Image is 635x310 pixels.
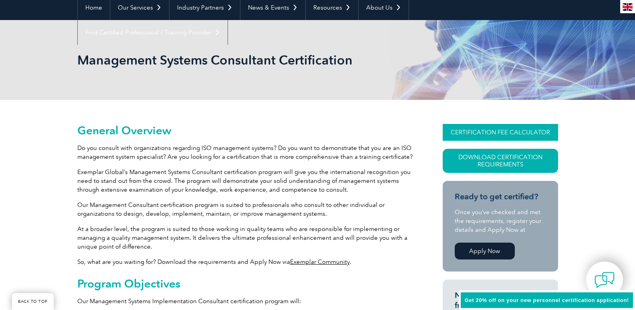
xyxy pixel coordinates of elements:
p: Our Management Consultant certification program is suited to professionals who consult to other i... [77,201,414,218]
p: Do you consult with organizations regarding ISO management systems? Do you want to demonstrate th... [77,144,414,161]
a: Exemplar Community [290,258,350,265]
h1: Management Systems Consultant Certification [77,52,385,68]
span: Get 20% off on your new personnel certification application! [465,297,629,303]
a: Apply Now [455,243,515,259]
img: contact-chat.png [595,270,615,290]
h2: General Overview [77,124,414,137]
h3: Ready to get certified? [455,192,546,202]
a: Find Certified Professional / Training Provider [78,20,228,45]
p: Exemplar Global’s Management Systems Consultant certification program will give you the internati... [77,168,414,194]
a: BACK TO TOP [12,293,54,310]
p: At a broader level, the program is suited to those working in quality teams who are responsible f... [77,225,414,251]
p: So, what are you waiting for? Download the requirements and Apply Now via . [77,257,414,266]
p: Our Management Systems Implementation Consultant certification program will: [77,297,414,306]
img: en [623,3,633,11]
h2: Program Objectives [77,277,414,290]
a: Download Certification Requirements [443,149,558,173]
p: Once you’ve checked and met the requirements, register your details and Apply Now at [455,208,546,234]
a: CERTIFICATION FEE CALCULATOR [443,124,558,141]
